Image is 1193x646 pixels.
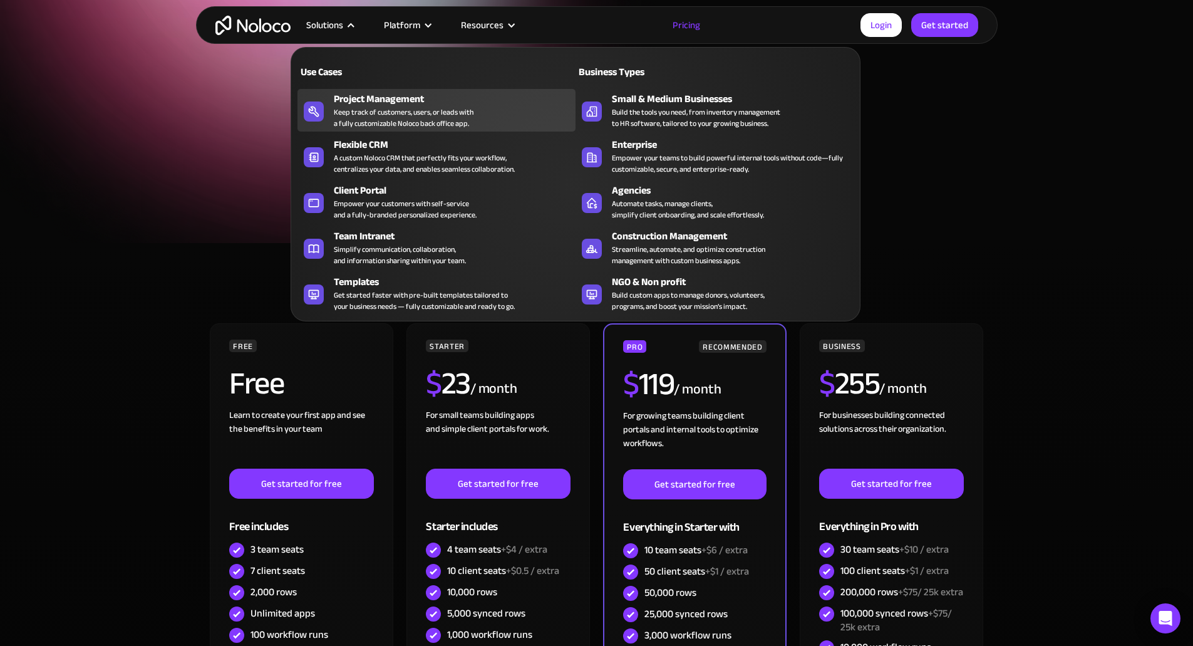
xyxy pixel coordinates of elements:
div: For businesses building connected solutions across their organization. ‍ [819,409,963,469]
div: For growing teams building client portals and internal tools to optimize workflows. [623,409,766,469]
a: Small & Medium BusinessesBuild the tools you need, from inventory managementto HR software, tailo... [576,89,854,132]
div: PRO [623,340,646,353]
div: Free includes [229,499,373,539]
div: 100,000 synced rows [840,607,963,634]
a: NGO & Non profitBuild custom apps to manage donors, volunteers,programs, and boost your mission’s... [576,272,854,315]
div: A custom Noloco CRM that perfectly fits your workflow, centralizes your data, and enables seamles... [334,152,515,175]
a: Project ManagementKeep track of customers, users, or leads witha fully customizable Noloco back o... [297,89,576,132]
a: Construction ManagementStreamline, automate, and optimize constructionmanagement with custom busi... [576,226,854,269]
a: Get started for free [229,469,373,499]
div: 10 client seats [447,564,559,578]
a: Get started [911,13,978,37]
a: home [215,16,291,35]
span: +$0.5 / extra [506,561,559,580]
div: 25,000 synced rows [644,607,728,621]
div: 7 client seats [250,564,305,578]
div: Get started faster with pre-built templates tailored to your business needs — fully customizable ... [334,289,515,312]
div: Business Types [576,65,710,80]
div: 10,000 rows [447,585,497,599]
div: 4 team seats [447,543,547,556]
div: Solutions [291,17,368,33]
a: Flexible CRMA custom Noloco CRM that perfectly fits your workflow,centralizes your data, and enab... [297,135,576,177]
div: 100 workflow runs [250,628,328,642]
div: STARTER [426,340,468,352]
div: Empower your teams to build powerful internal tools without code—fully customizable, secure, and ... [612,152,847,175]
div: For small teams building apps and simple client portals for work. ‍ [426,409,570,469]
div: NGO & Non profit [612,274,859,289]
a: Pricing [657,17,716,33]
div: Streamline, automate, and optimize construction management with custom business apps. [612,244,765,266]
a: Use Cases [297,57,576,86]
span: +$4 / extra [501,540,547,559]
div: Platform [384,17,420,33]
span: +$6 / extra [701,541,748,560]
a: EnterpriseEmpower your teams to build powerful internal tools without code—fully customizable, se... [576,135,854,177]
div: 50,000 rows [644,586,696,600]
div: Flexible CRM [334,137,581,152]
a: Client PortalEmpower your customers with self-serviceand a fully-branded personalized experience. [297,180,576,223]
div: Client Portal [334,183,581,198]
div: 10 team seats [644,543,748,557]
div: Keep track of customers, users, or leads with a fully customizable Noloco back office app. [334,107,473,129]
div: Build the tools you need, from inventory management to HR software, tailored to your growing busi... [612,107,780,129]
div: / month [470,379,517,399]
div: Solutions [306,17,343,33]
div: Agencies [612,183,859,198]
a: Team IntranetSimplify communication, collaboration,and information sharing within your team. [297,226,576,269]
a: Business Types [576,57,854,86]
nav: Solutions [291,29,860,321]
div: Everything in Starter with [623,499,766,540]
span: $ [426,354,442,413]
div: Everything in Pro with [819,499,963,539]
span: +$75/ 25k extra [898,583,963,602]
span: +$10 / extra [899,540,949,559]
span: +$1 / extra [705,562,749,581]
div: Starter includes [426,499,570,539]
div: Resources [445,17,529,33]
a: TemplatesGet started faster with pre-built templates tailored toyour business needs — fully custo... [297,272,576,315]
div: 5,000 synced rows [447,607,525,620]
a: AgenciesAutomate tasks, manage clients,simplify client onboarding, and scale effortlessly. [576,180,854,223]
div: BUSINESS [819,340,864,352]
div: 2,000 rows [250,585,297,599]
div: / month [674,380,721,400]
span: +$1 / extra [905,561,949,580]
a: Get started for free [819,469,963,499]
div: Resources [461,17,504,33]
div: 1,000 workflow runs [447,628,532,642]
div: Templates [334,274,581,289]
a: Get started for free [623,469,766,499]
div: Construction Management [612,229,859,244]
div: Project Management [334,91,581,107]
div: 30 team seats [840,543,949,556]
div: 100 client seats [840,564,949,578]
h2: 23 [426,368,470,399]
h2: Free [229,368,284,399]
div: 200,000 rows [840,585,963,599]
div: Simplify communication, collaboration, and information sharing within your team. [334,244,466,266]
div: RECOMMENDED [699,340,766,353]
span: $ [819,354,835,413]
div: 3 team seats [250,543,304,556]
div: FREE [229,340,257,352]
div: Learn to create your first app and see the benefits in your team ‍ [229,409,373,469]
span: $ [623,355,639,414]
a: Get started for free [426,469,570,499]
div: Build custom apps to manage donors, volunteers, programs, and boost your mission’s impact. [612,289,765,312]
div: Use Cases [297,65,431,80]
div: Platform [368,17,445,33]
div: 50 client seats [644,565,749,578]
div: Enterprise [612,137,859,152]
div: Automate tasks, manage clients, simplify client onboarding, and scale effortlessly. [612,198,764,221]
h1: A plan for organizations of all sizes [209,69,985,107]
div: Unlimited apps [250,607,315,620]
span: +$75/ 25k extra [840,604,952,637]
div: Open Intercom Messenger [1150,603,1180,633]
div: Empower your customers with self-service and a fully-branded personalized experience. [334,198,477,221]
h2: 255 [819,368,879,399]
div: / month [879,379,926,399]
div: 3,000 workflow runs [644,628,731,642]
div: Team Intranet [334,229,581,244]
h2: 119 [623,368,674,400]
a: Login [860,13,902,37]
